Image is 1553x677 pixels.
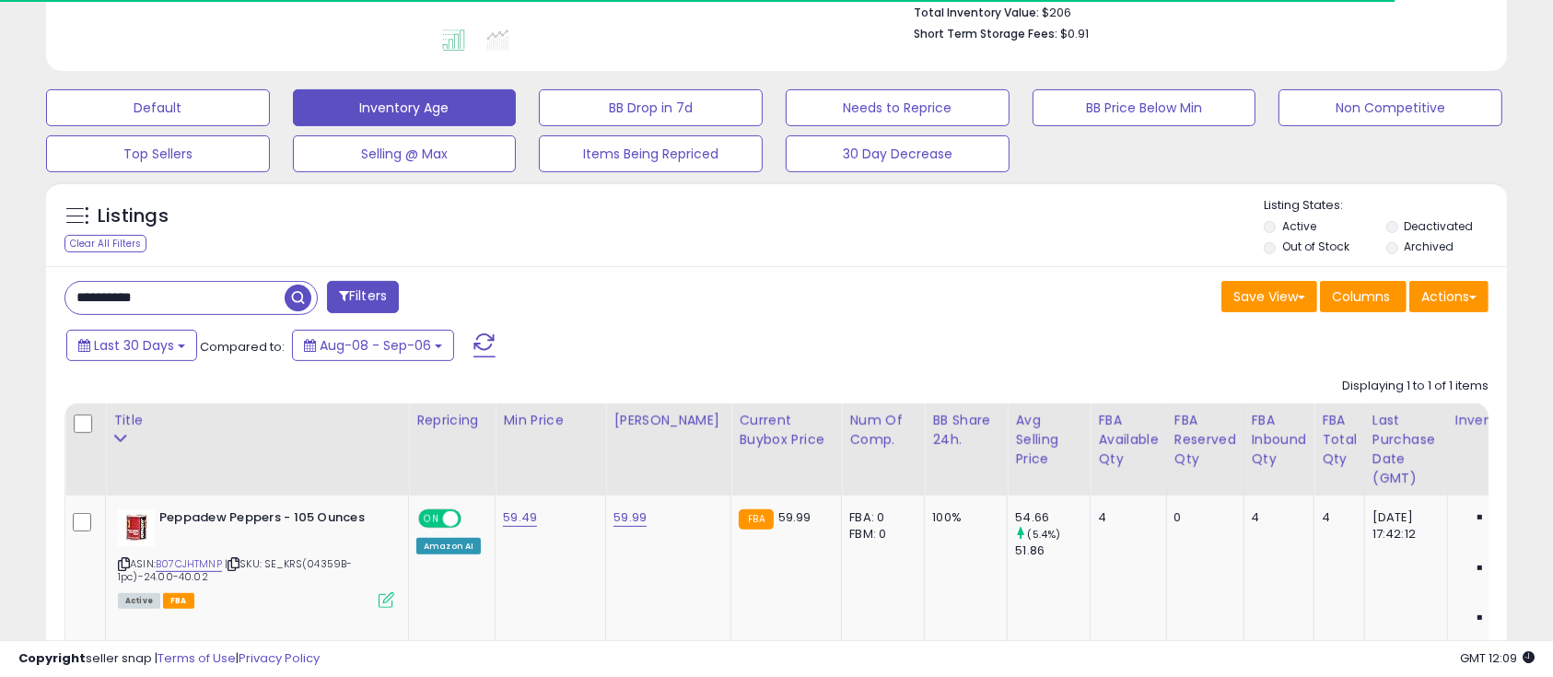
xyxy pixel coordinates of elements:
label: Deactivated [1404,218,1473,234]
div: FBA Reserved Qty [1174,411,1236,469]
button: 30 Day Decrease [786,135,1010,172]
div: 4 [1252,509,1301,526]
button: Inventory Age [293,89,517,126]
button: Aug-08 - Sep-06 [292,330,454,361]
span: | SKU: SE_KRS(04359B-1pc)-24.00-40.02 [118,556,352,584]
a: Privacy Policy [239,649,320,667]
span: $0.91 [1060,25,1089,42]
button: Columns [1320,281,1407,312]
div: 51.86 [1015,543,1090,559]
img: 41fOPAiVDEL._SL40_.jpg [118,509,155,546]
button: Actions [1409,281,1489,312]
div: seller snap | | [18,650,320,668]
small: FBA [739,509,773,530]
div: Min Price [503,411,598,430]
div: Num of Comp. [849,411,917,449]
div: Repricing [416,411,487,430]
button: Last 30 Days [66,330,197,361]
div: Title [113,411,401,430]
div: 54.66 [1015,509,1090,526]
div: ASIN: [118,509,394,606]
label: Archived [1404,239,1454,254]
div: [PERSON_NAME] [613,411,723,430]
label: Out of Stock [1282,239,1349,254]
div: FBM: 0 [849,526,910,543]
button: Non Competitive [1279,89,1502,126]
div: 0 [1174,509,1230,526]
button: Save View [1221,281,1317,312]
span: Compared to: [200,338,285,356]
span: OFF [459,511,488,527]
span: Aug-08 - Sep-06 [320,336,431,355]
div: FBA Available Qty [1098,411,1158,469]
div: [DATE] 17:42:12 [1372,509,1433,543]
div: Last Purchase Date (GMT) [1372,411,1440,488]
div: 4 [1322,509,1350,526]
a: 59.99 [613,508,647,527]
button: Selling @ Max [293,135,517,172]
span: 59.99 [778,508,812,526]
b: Total Inventory Value: [914,5,1039,20]
span: ON [420,511,443,527]
a: B07CJHTMNP [156,556,222,572]
div: Avg Selling Price [1015,411,1082,469]
div: BB Share 24h. [932,411,999,449]
div: Clear All Filters [64,235,146,252]
div: FBA: 0 [849,509,910,526]
div: FBA inbound Qty [1252,411,1307,469]
span: Last 30 Days [94,336,174,355]
div: FBA Total Qty [1322,411,1357,469]
a: Terms of Use [158,649,236,667]
div: Current Buybox Price [739,411,834,449]
b: Short Term Storage Fees: [914,26,1057,41]
span: FBA [163,593,194,609]
span: 2025-10-7 12:09 GMT [1460,649,1535,667]
button: Needs to Reprice [786,89,1010,126]
button: Items Being Repriced [539,135,763,172]
b: Peppadew Peppers - 105 Ounces [159,509,383,531]
div: Displaying 1 to 1 of 1 items [1342,378,1489,395]
button: Top Sellers [46,135,270,172]
button: BB Price Below Min [1033,89,1256,126]
button: BB Drop in 7d [539,89,763,126]
small: (5.4%) [1028,527,1061,542]
button: Default [46,89,270,126]
button: Filters [327,281,399,313]
span: Columns [1332,287,1390,306]
label: Active [1282,218,1316,234]
div: 100% [932,509,993,526]
p: Listing States: [1264,197,1506,215]
div: 4 [1098,509,1151,526]
div: Amazon AI [416,538,481,554]
strong: Copyright [18,649,86,667]
a: 59.49 [503,508,537,527]
span: All listings currently available for purchase on Amazon [118,593,160,609]
h5: Listings [98,204,169,229]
